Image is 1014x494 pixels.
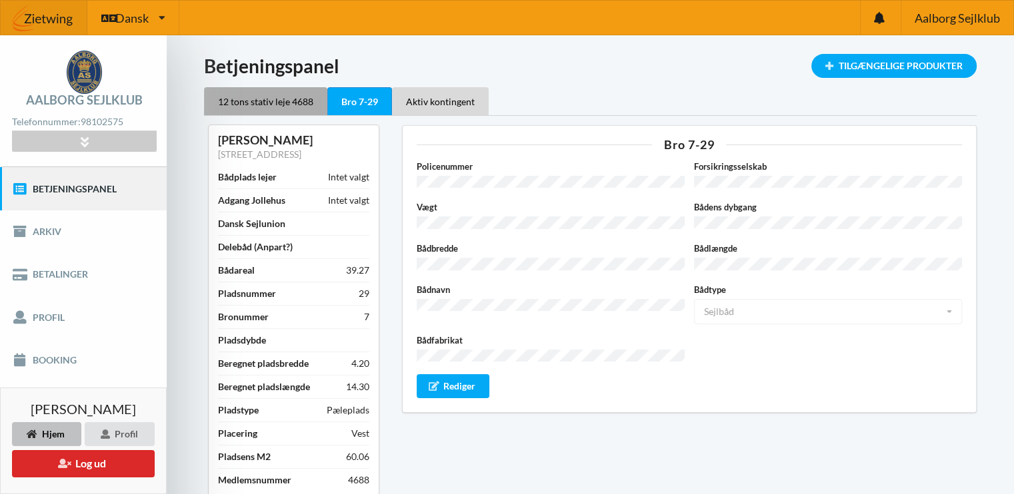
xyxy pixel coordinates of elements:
div: Tilgængelige Produkter [811,54,977,78]
div: Intet valgt [328,170,369,184]
label: Vægt [417,200,685,214]
div: 4.20 [351,357,369,370]
div: Pladsnummer [218,287,276,300]
label: Bådens dybgang [694,200,962,214]
img: logo [67,51,102,94]
div: Bådplads lejer [218,170,277,184]
div: Profil [85,422,155,446]
div: Pladsens M2 [218,450,271,463]
div: Aalborg Sejlklub [26,94,143,106]
div: 29 [359,287,369,300]
a: [STREET_ADDRESS] [218,148,301,160]
label: Bådfabrikat [417,334,685,347]
div: Bronummer [218,310,269,324]
div: Aktiv kontingent [392,87,489,115]
div: [PERSON_NAME] [218,132,369,148]
div: 12 tons stativ leje 4688 [204,87,327,115]
div: Hjem [12,422,81,446]
div: Bro 7-29 [327,87,392,116]
span: Aalborg Sejlklub [914,12,999,24]
div: Pæleplads [327,403,369,417]
strong: 98102575 [81,116,123,127]
span: Dansk [115,12,149,24]
label: Policenummer [417,160,685,173]
div: Pladsdybde [218,334,266,347]
label: Forsikringsselskab [694,160,962,173]
div: Dansk Sejlunion [218,217,285,230]
div: Delebåd (Anpart?) [218,240,293,254]
span: [PERSON_NAME] [31,402,136,415]
div: Medlemsnummer [218,473,291,487]
button: Log ud [12,450,155,477]
label: Bådbredde [417,242,685,255]
div: Bro 7-29 [417,138,962,150]
div: Pladstype [218,403,259,417]
div: 4688 [348,473,369,487]
div: 60.06 [346,450,369,463]
div: Vest [351,427,369,440]
div: Beregnet pladsbredde [218,357,309,370]
div: Beregnet pladslængde [218,380,310,393]
div: Bådareal [218,264,255,277]
div: Intet valgt [328,194,369,207]
div: 39.27 [346,264,369,277]
div: Placering [218,427,257,440]
div: Adgang Jollehus [218,194,285,207]
h1: Betjeningspanel [204,54,977,78]
div: Telefonnummer: [12,113,156,131]
div: 14.30 [346,380,369,393]
label: Bådnavn [417,283,685,296]
div: 7 [364,310,369,324]
div: Rediger [417,374,490,398]
label: Bådtype [694,283,962,296]
label: Bådlængde [694,242,962,255]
